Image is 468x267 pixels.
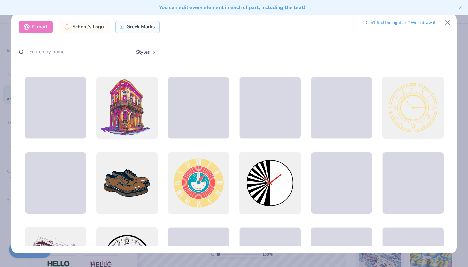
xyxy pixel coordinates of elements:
[5,4,458,11] div: You can edit every element in each clipart, including the text!
[129,46,163,58] button: Styles
[442,17,454,29] button: Close
[366,17,436,29] div: Can’t find the right art? We’ll draw it.
[19,21,53,33] div: Clipart
[115,21,160,33] div: Greek Marks
[19,46,123,58] input: Search by name
[59,21,109,33] div: School's Logo
[458,4,463,11] button: close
